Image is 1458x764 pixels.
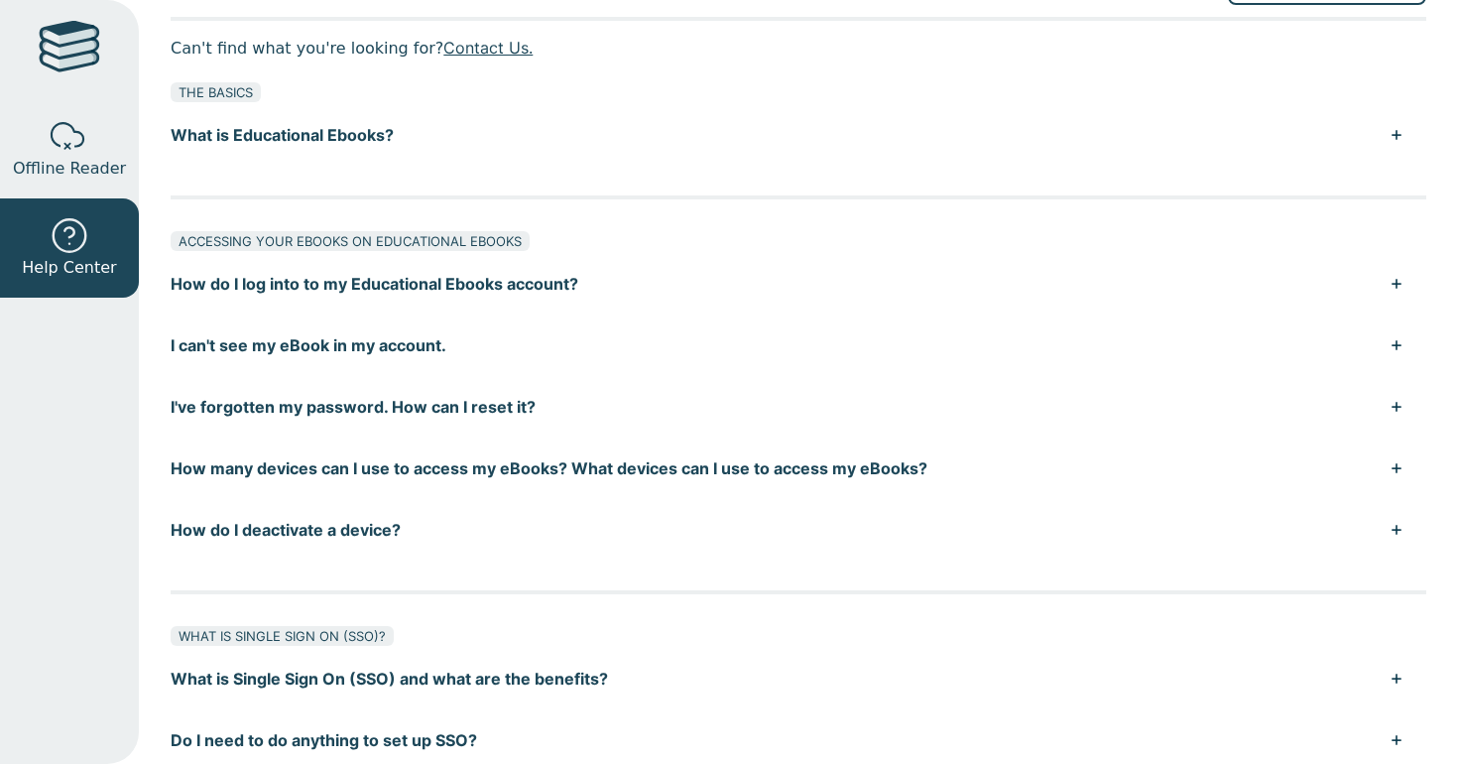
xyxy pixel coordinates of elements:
[171,315,1426,376] button: I can't see my eBook in my account.
[22,256,116,280] span: Help Center
[171,231,530,251] div: ACCESSING YOUR EBOOKS ON EDUCATIONAL EBOOKS
[13,157,126,181] span: Offline Reader
[171,648,1426,709] button: What is Single Sign On (SSO) and what are the benefits?
[171,626,394,646] div: WHAT IS SINGLE SIGN ON (SSO)?
[171,376,1426,438] button: I've forgotten my password. How can I reset it?
[171,438,1426,499] button: How many devices can I use to access my eBooks? What devices can I use to access my eBooks?
[171,82,261,102] div: THE BASICS
[171,253,1426,315] button: How do I log into to my Educational Ebooks account?
[171,104,1426,166] button: What is Educational Ebooks?
[171,33,1426,63] p: Can't find what you're looking for?
[171,499,1426,561] button: How do I deactivate a device?
[443,38,533,58] a: Contact Us.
